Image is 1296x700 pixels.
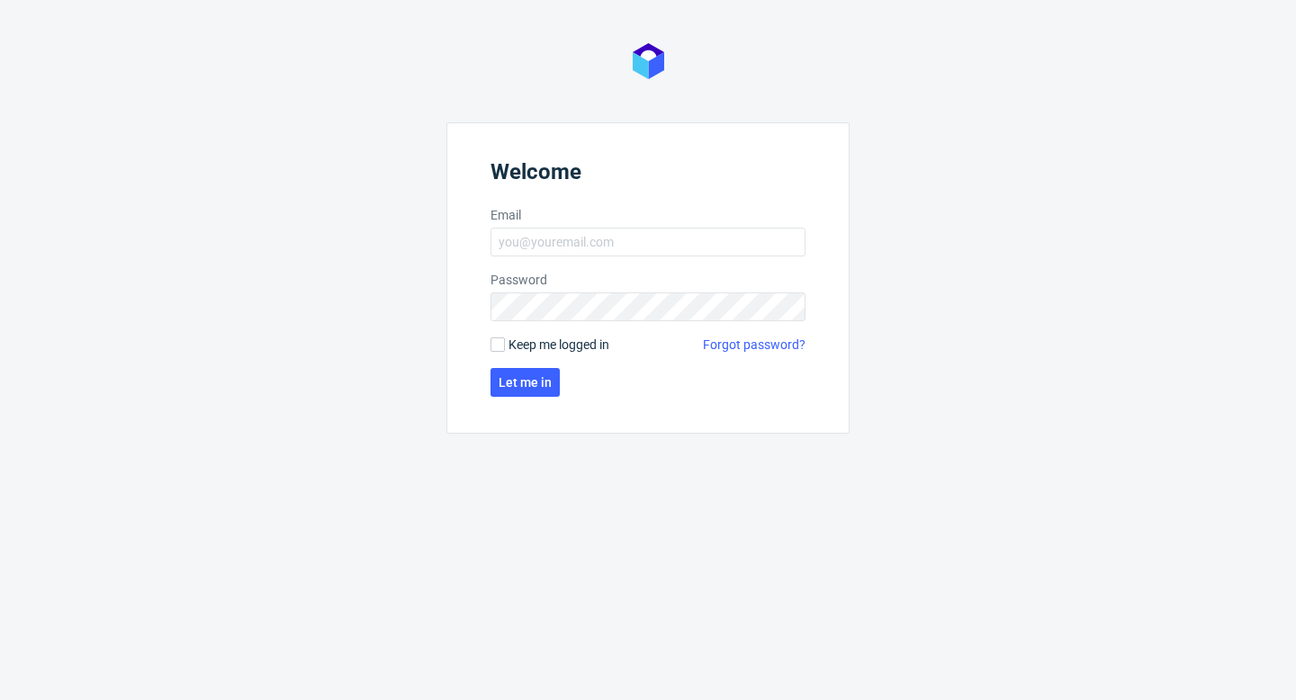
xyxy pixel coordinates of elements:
[499,376,552,389] span: Let me in
[703,336,805,354] a: Forgot password?
[490,271,805,289] label: Password
[508,336,609,354] span: Keep me logged in
[490,228,805,256] input: you@youremail.com
[490,159,805,192] header: Welcome
[490,368,560,397] button: Let me in
[490,206,805,224] label: Email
